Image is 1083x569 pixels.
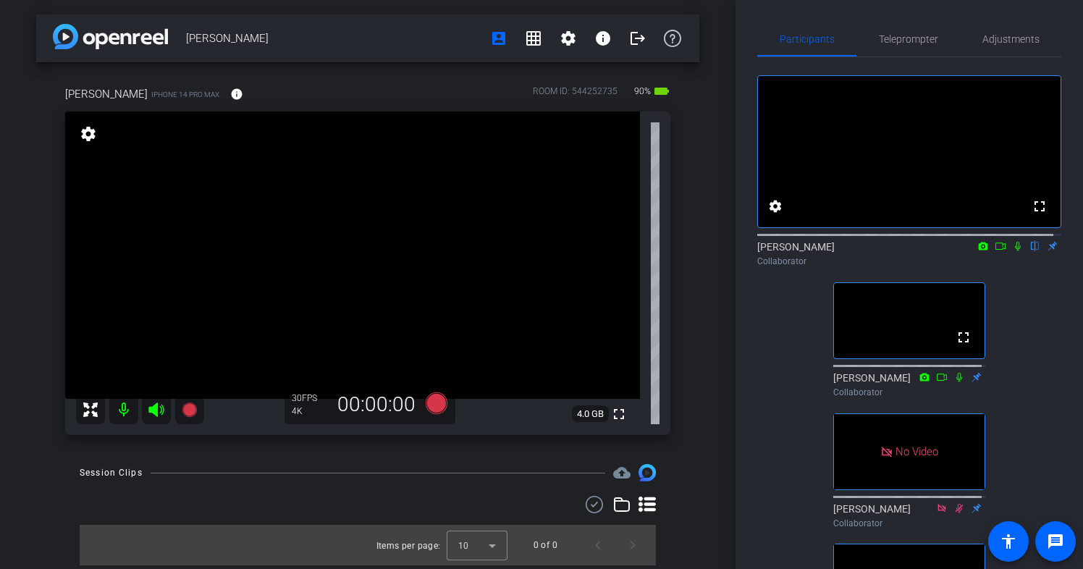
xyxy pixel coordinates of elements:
[982,34,1040,44] span: Adjustments
[833,517,985,530] div: Collaborator
[80,465,143,480] div: Session Clips
[879,34,938,44] span: Teleprompter
[533,85,618,106] div: ROOM ID: 544252735
[53,24,168,49] img: app-logo
[302,393,317,403] span: FPS
[525,30,542,47] mat-icon: grid_on
[767,198,784,215] mat-icon: settings
[151,89,219,100] span: iPhone 14 Pro Max
[833,502,985,530] div: [PERSON_NAME]
[1047,533,1064,550] mat-icon: message
[613,464,631,481] mat-icon: cloud_upload
[1000,533,1017,550] mat-icon: accessibility
[186,24,481,53] span: [PERSON_NAME]
[955,329,972,346] mat-icon: fullscreen
[376,539,441,553] div: Items per page:
[629,30,646,47] mat-icon: logout
[653,83,670,100] mat-icon: battery_std
[780,34,835,44] span: Participants
[594,30,612,47] mat-icon: info
[534,538,557,552] div: 0 of 0
[833,386,985,399] div: Collaborator
[581,528,615,562] button: Previous page
[632,80,653,103] span: 90%
[572,405,609,423] span: 4.0 GB
[833,371,985,399] div: [PERSON_NAME]
[292,392,328,404] div: 30
[560,30,577,47] mat-icon: settings
[615,528,650,562] button: Next page
[328,392,425,417] div: 00:00:00
[639,464,656,481] img: Session clips
[292,405,328,417] div: 4K
[610,405,628,423] mat-icon: fullscreen
[757,255,1061,268] div: Collaborator
[757,240,1061,268] div: [PERSON_NAME]
[896,444,938,458] span: No Video
[1031,198,1048,215] mat-icon: fullscreen
[230,88,243,101] mat-icon: info
[65,86,148,102] span: [PERSON_NAME]
[490,30,507,47] mat-icon: account_box
[78,125,98,143] mat-icon: settings
[1027,239,1044,252] mat-icon: flip
[613,464,631,481] span: Destinations for your clips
